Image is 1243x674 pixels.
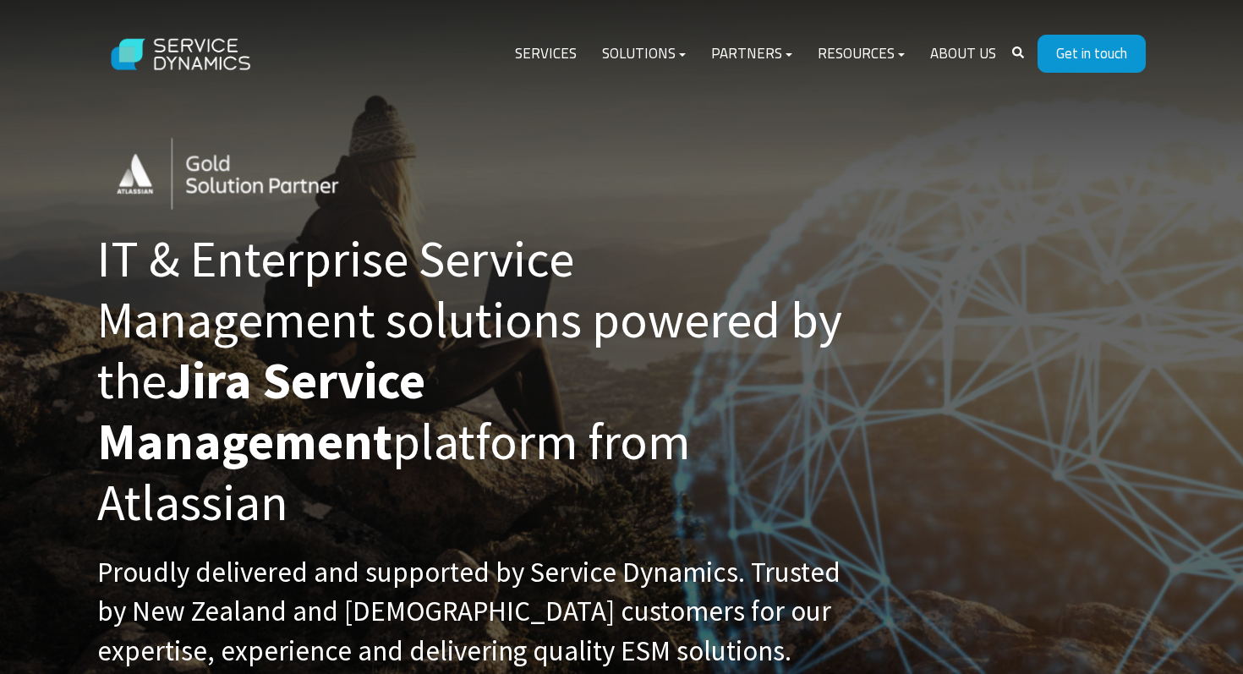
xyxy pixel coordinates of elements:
[917,34,1009,74] a: About Us
[698,34,805,74] a: Partners
[805,34,917,74] a: Resources
[502,34,589,74] a: Services
[1038,35,1146,73] a: Get in touch
[97,228,858,533] h1: IT & Enterprise Service Management solutions powered by the platform from Atlassian
[589,34,698,74] a: Solutions
[97,22,266,87] img: Service Dynamics Logo - White
[97,348,425,473] strong: Jira Service Management
[97,553,858,671] h3: Proudly delivered and supported by Service Dynamics. Trusted by New Zealand and [DEMOGRAPHIC_DATA...
[502,34,1009,74] div: Navigation Menu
